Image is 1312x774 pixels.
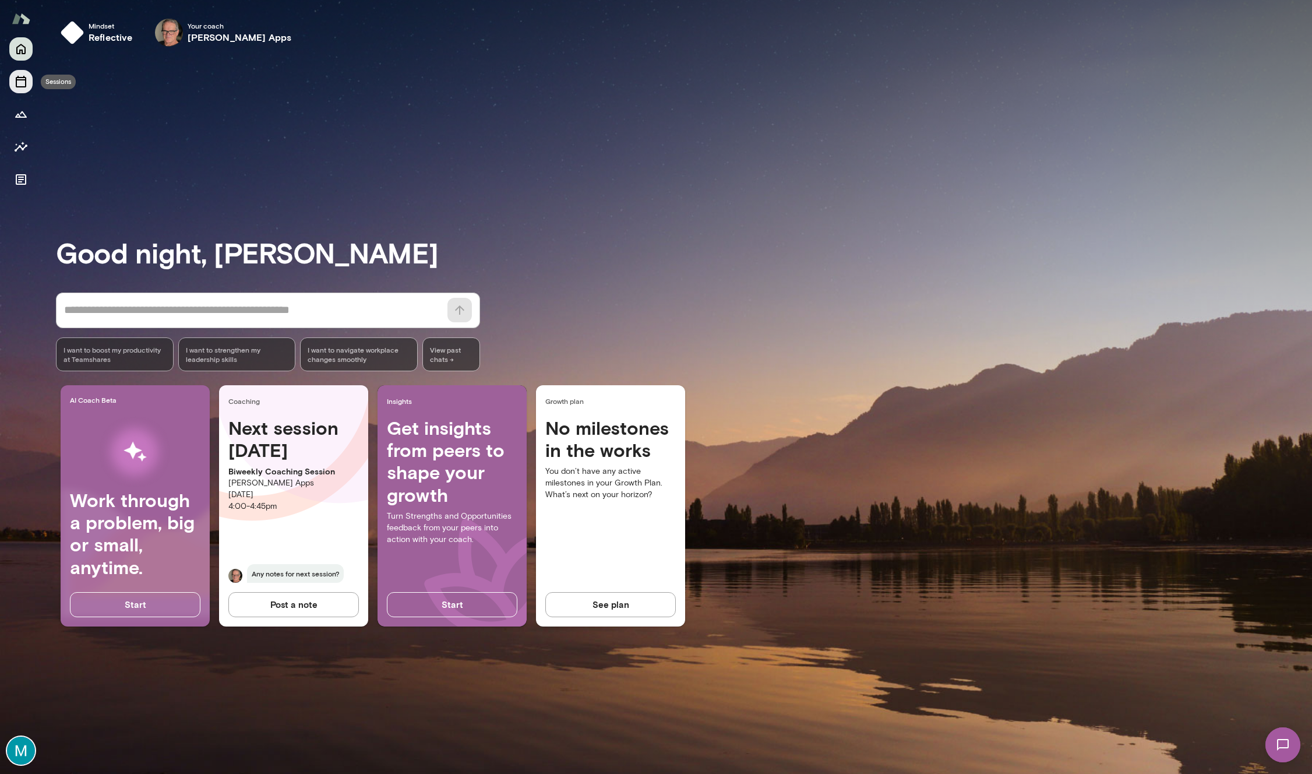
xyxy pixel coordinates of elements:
[56,337,174,371] div: I want to boost my productivity at Teamshares
[188,30,292,44] h6: [PERSON_NAME] Apps
[300,337,418,371] div: I want to navigate workplace changes smoothly
[387,396,522,406] span: Insights
[387,592,517,617] button: Start
[387,511,517,546] p: Turn Strengths and Opportunities feedback from your peers into action with your coach.
[147,14,300,51] div: Geoff AppsYour coach[PERSON_NAME] Apps
[228,569,242,583] img: Geoff
[545,466,676,501] p: You don’t have any active milestones in your Growth Plan. What’s next on your horizon?
[9,70,33,93] button: Sessions
[83,415,187,489] img: AI Workflows
[9,135,33,159] button: Insights
[70,395,205,404] span: AI Coach Beta
[228,417,359,462] h4: Next session [DATE]
[9,168,33,191] button: Documents
[228,489,359,501] p: [DATE]
[228,477,359,489] p: [PERSON_NAME] Apps
[545,592,676,617] button: See plan
[70,489,200,579] h4: Work through a problem, big or small, anytime.
[155,19,183,47] img: Geoff Apps
[186,345,288,364] span: I want to strengthen my leadership skills
[61,21,84,44] img: mindset
[12,8,30,30] img: Mento
[178,337,296,371] div: I want to strengthen my leadership skills
[387,417,517,506] h4: Get insights from peers to shape your growth
[9,37,33,61] button: Home
[228,396,364,406] span: Coaching
[188,21,292,30] span: Your coach
[89,21,133,30] span: Mindset
[228,501,359,512] p: 4:00 - 4:45pm
[64,345,166,364] span: I want to boost my productivity at Teamshares
[9,103,33,126] button: Growth Plan
[228,466,359,477] p: Biweekly Coaching Session
[70,592,200,617] button: Start
[56,14,142,51] button: Mindsetreflective
[7,737,35,765] img: Max Miller
[545,396,680,406] span: Growth plan
[308,345,410,364] span: I want to navigate workplace changes smoothly
[56,236,1312,269] h3: Good night, [PERSON_NAME]
[41,75,76,89] div: Sessions
[247,564,344,583] span: Any notes for next session?
[545,417,676,466] h4: No milestones in the works
[422,337,480,371] span: View past chats ->
[89,30,133,44] h6: reflective
[228,592,359,617] button: Post a note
